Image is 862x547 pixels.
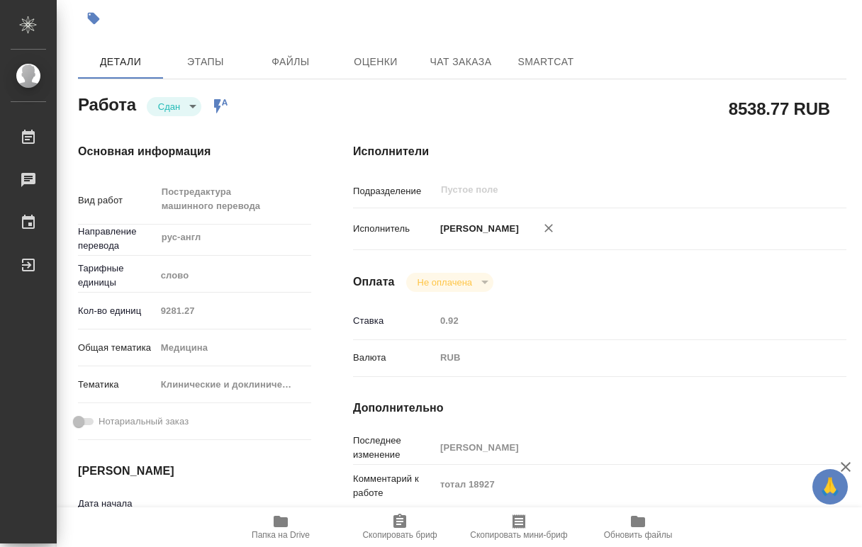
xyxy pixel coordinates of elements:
textarea: тотал 18927 [435,473,805,497]
button: 🙏 [812,469,848,504]
p: Вид работ [78,193,156,208]
button: Обновить файлы [578,507,698,547]
p: Тарифные единицы [78,261,156,290]
div: Медицина [156,336,312,360]
span: Скопировать мини-бриф [470,530,567,540]
p: Комментарий к работе [353,472,435,500]
input: Пустое поле [435,437,805,458]
input: Пустое поле [435,310,805,331]
h2: 8538.77 RUB [729,96,830,120]
span: 🙏 [818,472,842,502]
p: Тематика [78,378,156,392]
button: Добавить тэг [78,3,109,34]
div: RUB [435,346,805,370]
input: Пустое поле [440,181,772,198]
span: Скопировать бриф [362,530,437,540]
span: SmartCat [512,53,580,71]
h4: Исполнители [353,143,846,160]
h2: Работа [78,91,136,116]
span: Нотариальный заказ [99,415,189,429]
h4: Оплата [353,273,395,291]
span: Файлы [257,53,325,71]
div: Сдан [406,273,493,292]
span: Чат заказа [427,53,495,71]
button: Удалить исполнителя [533,213,564,244]
span: Детали [86,53,155,71]
button: Скопировать бриф [340,507,459,547]
p: Направление перевода [78,225,156,253]
p: Общая тематика [78,341,156,355]
p: [PERSON_NAME] [435,222,519,236]
span: Обновить файлы [604,530,673,540]
input: Пустое поле [151,500,275,521]
button: Папка на Drive [221,507,340,547]
button: Сдан [154,101,184,113]
h4: [PERSON_NAME] [78,463,296,480]
input: Пустое поле [156,300,312,321]
p: Дата начала работ [78,497,151,525]
h4: Основная информация [78,143,296,160]
h4: Дополнительно [353,400,846,417]
div: Клинические и доклинические исследования [156,373,312,397]
div: Сдан [147,97,201,116]
p: Ставка [353,314,435,328]
div: слово [156,264,312,288]
p: Подразделение [353,184,435,198]
p: Кол-во единиц [78,304,156,318]
button: Не оплачена [413,276,476,288]
span: Оценки [342,53,410,71]
p: Последнее изменение [353,434,435,462]
span: Этапы [172,53,240,71]
button: Скопировать мини-бриф [459,507,578,547]
p: Валюта [353,351,435,365]
p: Исполнитель [353,222,435,236]
span: Папка на Drive [252,530,310,540]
